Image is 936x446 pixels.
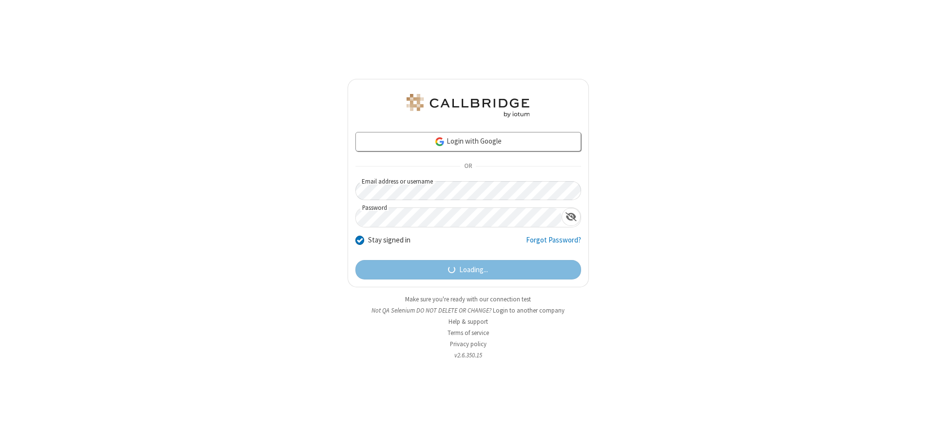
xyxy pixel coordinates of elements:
span: Loading... [459,264,488,276]
a: Login with Google [355,132,581,151]
span: OR [460,160,476,173]
label: Stay signed in [368,235,410,246]
div: Show password [562,208,581,226]
a: Privacy policy [450,340,487,348]
input: Email address or username [355,181,581,200]
img: google-icon.png [434,136,445,147]
li: v2.6.350.15 [348,351,589,360]
button: Loading... [355,260,581,279]
img: QA Selenium DO NOT DELETE OR CHANGE [405,94,531,117]
a: Help & support [448,317,488,326]
button: Login to another company [493,306,565,315]
a: Forgot Password? [526,235,581,253]
li: Not QA Selenium DO NOT DELETE OR CHANGE? [348,306,589,315]
input: Password [356,208,562,227]
a: Make sure you're ready with our connection test [405,295,531,303]
a: Terms of service [448,329,489,337]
